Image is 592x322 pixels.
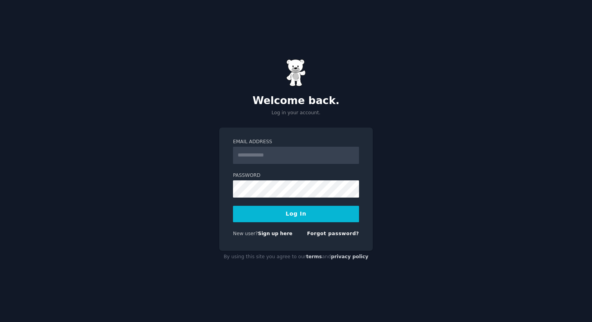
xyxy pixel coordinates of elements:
label: Email Address [233,139,359,146]
span: New user? [233,231,258,236]
a: terms [306,254,322,259]
label: Password [233,172,359,179]
img: Gummy Bear [286,59,306,86]
a: Forgot password? [307,231,359,236]
a: privacy policy [331,254,368,259]
h2: Welcome back. [219,95,373,107]
button: Log In [233,206,359,222]
p: Log in your account. [219,110,373,117]
div: By using this site you agree to our and [219,251,373,263]
a: Sign up here [258,231,292,236]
